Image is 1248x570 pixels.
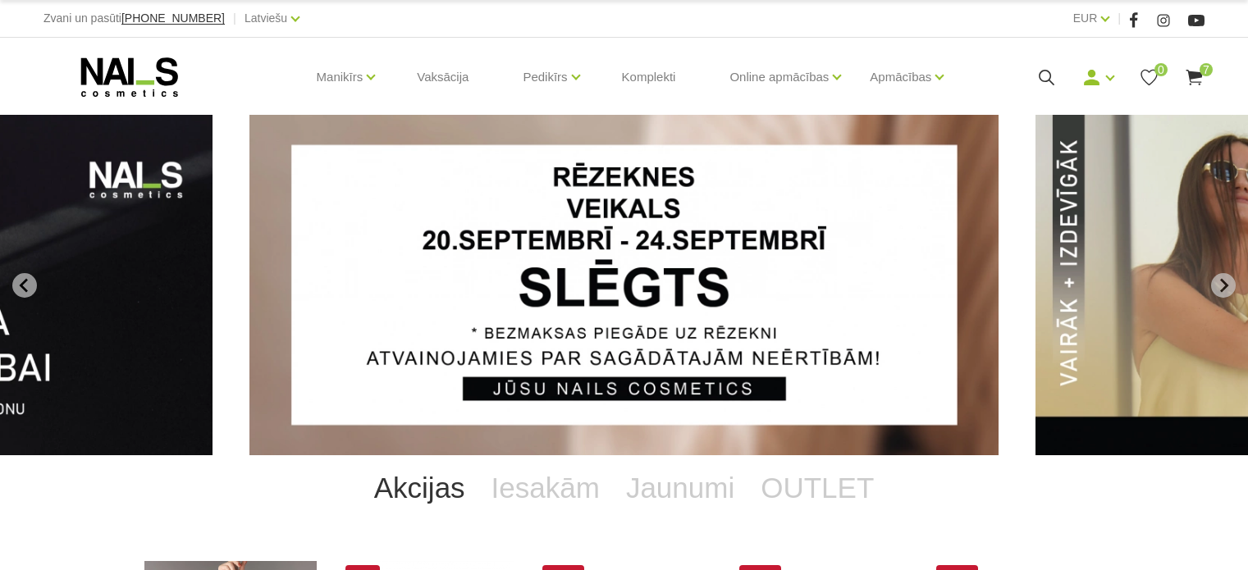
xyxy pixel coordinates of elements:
a: Komplekti [609,38,689,116]
a: Pedikīrs [523,44,567,110]
li: 1 of 13 [249,115,999,455]
button: Next slide [1211,273,1236,298]
a: Vaksācija [404,38,482,116]
a: Manikīrs [317,44,363,110]
a: Iesakām [478,455,613,521]
a: Online apmācības [729,44,829,110]
div: Zvani un pasūti [43,8,225,29]
a: 7 [1184,67,1205,88]
span: | [1118,8,1121,29]
a: Latviešu [245,8,287,28]
a: Akcijas [361,455,478,521]
span: [PHONE_NUMBER] [121,11,225,25]
a: OUTLET [747,455,887,521]
button: Go to last slide [12,273,37,298]
span: 7 [1200,63,1213,76]
a: Apmācības [870,44,931,110]
a: EUR [1073,8,1098,28]
a: 0 [1139,67,1159,88]
span: | [233,8,236,29]
span: 0 [1154,63,1168,76]
a: [PHONE_NUMBER] [121,12,225,25]
a: Jaunumi [613,455,747,521]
